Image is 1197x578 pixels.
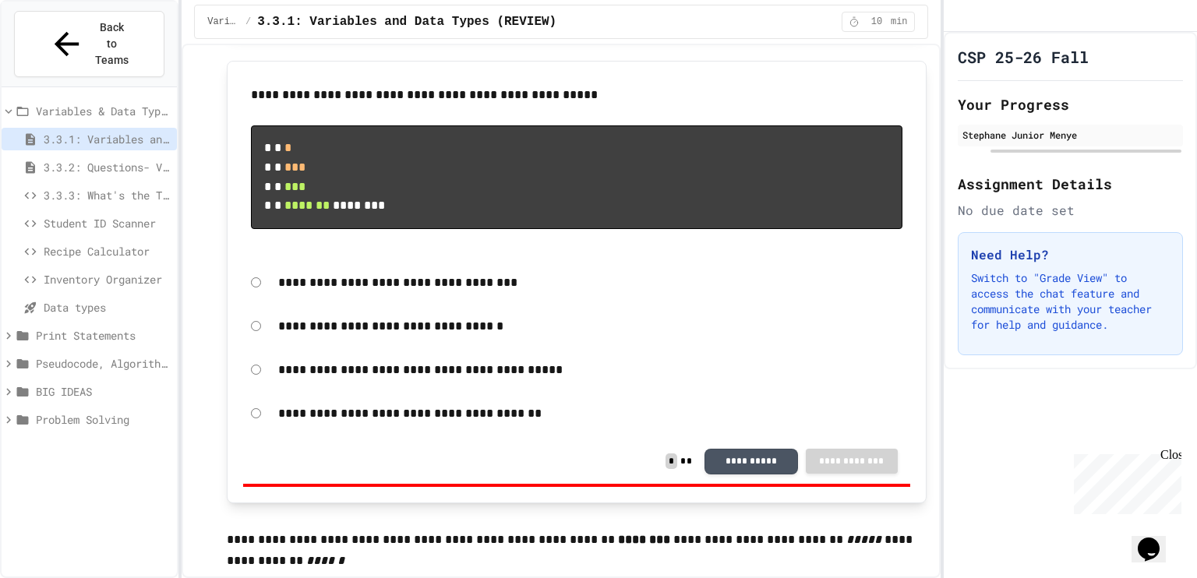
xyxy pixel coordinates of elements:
[958,201,1183,220] div: No due date set
[44,243,171,259] span: Recipe Calculator
[36,355,171,372] span: Pseudocode, Algorithms, & Flowcharts
[958,173,1183,195] h2: Assignment Details
[44,131,171,147] span: 3.3.1: Variables and Data Types (REVIEW)
[44,187,171,203] span: 3.3.3: What's the Type?
[44,215,171,231] span: Student ID Scanner
[245,16,251,28] span: /
[257,12,556,31] span: 3.3.1: Variables and Data Types (REVIEW)
[44,159,171,175] span: 3.3.2: Questions- Variables and Data Types
[971,270,1170,333] p: Switch to "Grade View" to access the chat feature and communicate with your teacher for help and ...
[36,103,171,119] span: Variables & Data Types
[44,271,171,287] span: Inventory Organizer
[958,46,1089,68] h1: CSP 25-26 Fall
[36,411,171,428] span: Problem Solving
[971,245,1170,264] h3: Need Help?
[962,128,1178,142] div: Stephane Junior Menye
[1132,516,1181,562] iframe: chat widget
[94,19,131,69] span: Back to Teams
[6,6,108,99] div: Chat with us now!Close
[44,299,171,315] span: Data types
[36,327,171,344] span: Print Statements
[36,383,171,400] span: BIG IDEAS
[958,93,1183,115] h2: Your Progress
[207,16,239,28] span: Variables & Data Types
[891,16,908,28] span: min
[864,16,889,28] span: 10
[1068,448,1181,514] iframe: chat widget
